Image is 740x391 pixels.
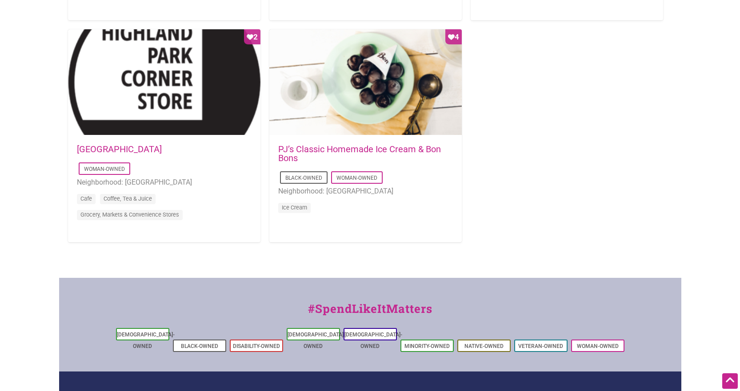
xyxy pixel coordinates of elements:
[336,175,377,181] a: Woman-Owned
[344,332,402,349] a: [DEMOGRAPHIC_DATA]-Owned
[464,343,504,349] a: Native-Owned
[233,343,280,349] a: Disability-Owned
[80,211,179,218] a: Grocery, Markets & Convenience Stores
[282,204,307,211] a: Ice Cream
[285,175,322,181] a: Black-Owned
[80,195,92,202] a: Cafe
[84,166,125,172] a: Woman-Owned
[59,300,681,326] div: #SpendLikeItMatters
[404,343,450,349] a: Minority-Owned
[77,144,162,154] a: [GEOGRAPHIC_DATA]
[577,343,619,349] a: Woman-Owned
[288,332,345,349] a: [DEMOGRAPHIC_DATA]-Owned
[518,343,563,349] a: Veteran-Owned
[278,144,441,163] a: PJ’s Classic Homemade Ice Cream & Bon Bons
[117,332,175,349] a: [DEMOGRAPHIC_DATA]-Owned
[722,373,738,389] div: Scroll Back to Top
[77,177,252,188] li: Neighborhood: [GEOGRAPHIC_DATA]
[181,343,218,349] a: Black-Owned
[278,186,453,197] li: Neighborhood: [GEOGRAPHIC_DATA]
[104,195,152,202] a: Coffee, Tea & Juice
